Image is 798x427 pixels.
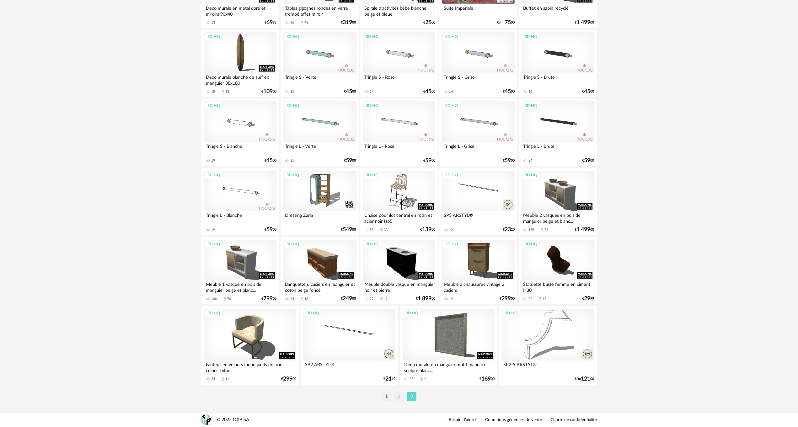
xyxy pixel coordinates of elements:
span: Download icon [300,296,304,301]
div: 3D HQ [363,240,381,248]
img: OXP [201,414,211,425]
div: € 00 [265,158,276,163]
span: 59 [266,227,273,232]
div: Dressing Zaria [283,211,356,224]
div: € 00 [423,89,435,94]
div: 76 [544,228,548,232]
a: 3D HQ Déco murale planche de surf en manguier 38x180 18 Download icon 13 €10900 [201,29,279,97]
span: Download icon [221,89,225,94]
div: Tringle S - Grise [442,73,514,86]
div: 3D HQ [442,240,461,248]
div: Spirale d'activités bébé blanche, beige et bleue [363,4,435,17]
div: 27 [370,297,373,301]
span: 1 899 [418,296,431,301]
div: Meuble 1 vasque en bois de manguier beige et blanc... [204,280,276,293]
div: Meuble à chaussures vintage 2 casiers [442,280,514,293]
span: 59 [584,158,590,163]
div: Tringle L - Verte [283,142,356,155]
div: 76 [227,297,231,301]
div: Meuble 2 vasques en bois de manguier beige et blanc... [522,211,594,224]
li: 2 [394,392,404,401]
div: Chaise pour îlot central en rotin et acier noir H65 [363,211,435,224]
div: 16 [528,89,532,94]
div: 19 [211,228,215,232]
span: 59 [346,158,352,163]
div: € 00 [423,20,435,25]
span: 121 [581,377,590,381]
div: Tringle S - Verte [283,73,356,86]
div: 3D HQ [205,171,223,179]
div: 3D HQ [304,309,322,317]
div: € 10 [383,377,395,381]
a: 3D HQ Meuble 1 vasque en bois de manguier beige et blanc... 136 Download icon 76 €79900 [201,237,279,305]
div: 14 [424,377,427,381]
div: 3D HQ [502,309,520,317]
span: 59 [505,158,511,163]
div: 3D HQ [363,102,381,110]
div: € 00 [423,158,435,163]
a: 3D HQ Déco murale en manguier motif mandala sculpté blanc... 23 Download icon 14 €16900 [400,306,498,385]
div: € 00 [500,296,515,301]
div: Suite Impériale [442,4,514,17]
span: 1 499 [576,20,590,25]
div: Déco murale en métal doré et miroirs 90x40 [204,4,276,17]
div: 19 [211,158,215,163]
div: 3D HQ [363,171,381,179]
div: 3D HQ [522,171,540,179]
div: € 00 [420,227,435,232]
div: € 00 [261,89,276,94]
span: 69 [266,20,273,25]
div: 136 [211,297,217,301]
div: € 00 [261,296,276,301]
div: Déco murale planche de surf en manguier 38x180 [204,73,276,86]
div: 3D HQ [205,309,223,317]
a: 3D HQ Fauteuil en velours taupe pieds en acier coloris laiton 24 Download icon 11 €29900 [201,306,299,385]
div: € 00 [341,296,356,301]
a: Besoin d'aide ? [449,417,477,423]
div: € 00 [575,20,594,25]
a: 3D HQ Tringle S - Blanche 19 €4500 [201,99,279,166]
span: 25 [425,20,431,25]
span: 45 [266,158,273,163]
div: 15 [290,89,294,94]
div: € 00 [344,158,356,163]
div: € 00 [503,89,515,94]
span: 45 [584,89,590,94]
div: 18 [211,89,215,94]
span: 75 [505,20,511,25]
div: € 99 [582,296,594,301]
span: 109 [263,89,273,94]
div: 155 [528,228,534,232]
div: 23 [410,377,413,381]
div: 13 [543,297,546,301]
div: Tringle L - Grise [442,142,514,155]
div: € 00 [281,377,296,381]
span: Download icon [300,20,304,25]
div: € 00 [582,89,594,94]
div: € 98 [265,20,276,25]
a: Charte de confidentialité [550,417,597,423]
span: 799 [263,296,273,301]
div: Déco murale en manguier motif mandala sculpté blanc... [403,360,495,373]
div: SP2-5 ARSTYL® [502,360,594,373]
div: 3D HQ [205,33,223,41]
div: 24 [528,158,532,163]
div: Tringle S - Rose [363,73,435,86]
a: 3D HQ Tringle L - Blanche 19 €5900 [201,168,279,236]
div: 33 [384,228,388,232]
div: €/m 00 [575,377,594,381]
div: 3D HQ [403,309,421,317]
div: Tringle S - Brute [522,73,594,86]
li: 3 [407,392,416,401]
span: 21 [385,377,392,381]
span: Download icon [379,296,384,301]
div: 3D HQ [284,171,302,179]
span: 299 [501,296,511,301]
a: 3D HQ Tringle S - Grise 14 €4500 [439,29,517,97]
div: 11 [225,377,229,381]
span: 45 [425,89,431,94]
span: Download icon [419,377,424,382]
div: € 00 [341,227,356,232]
div: 3D HQ [205,102,223,110]
div: Buffet en sapin recyclé [522,4,594,17]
